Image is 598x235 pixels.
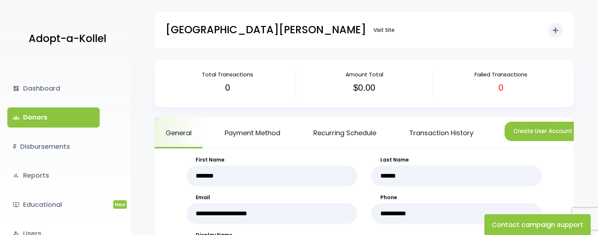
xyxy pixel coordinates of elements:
a: Adopt-a-Kollel [25,21,106,57]
i: ondemand_video [13,201,19,208]
a: dashboardDashboard [7,79,100,98]
a: General [155,117,203,148]
a: ondemand_videoEducationalNew [7,195,100,215]
span: Failed Transactions [475,71,527,78]
i: $ [13,141,16,152]
a: Visit Site [370,23,398,37]
a: Recurring Schedule [302,117,387,148]
label: Email [187,194,357,201]
a: bar_chartReports [7,166,100,185]
button: Create User Account [505,122,581,141]
i: dashboard [13,85,19,92]
h3: 0 [165,83,290,93]
span: Total Transactions [202,71,253,78]
label: Last Name [371,156,542,164]
i: add [551,26,560,35]
i: bar_chart [13,172,19,179]
h3: $0.00 [302,83,427,93]
label: Phone [371,194,542,201]
button: add [548,23,563,38]
button: Contact campaign support [484,214,591,235]
a: Payment Method [214,117,291,148]
p: [GEOGRAPHIC_DATA][PERSON_NAME] [166,21,366,39]
a: $Disbursements [7,137,100,156]
label: First Name [187,156,357,164]
a: groupsDonors [7,107,100,127]
a: Transaction History [398,117,484,148]
span: groups [13,114,19,121]
span: Amount Total [346,71,383,78]
p: Adopt-a-Kollel [29,30,106,48]
h3: 0 [438,83,564,93]
span: New [113,200,127,209]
